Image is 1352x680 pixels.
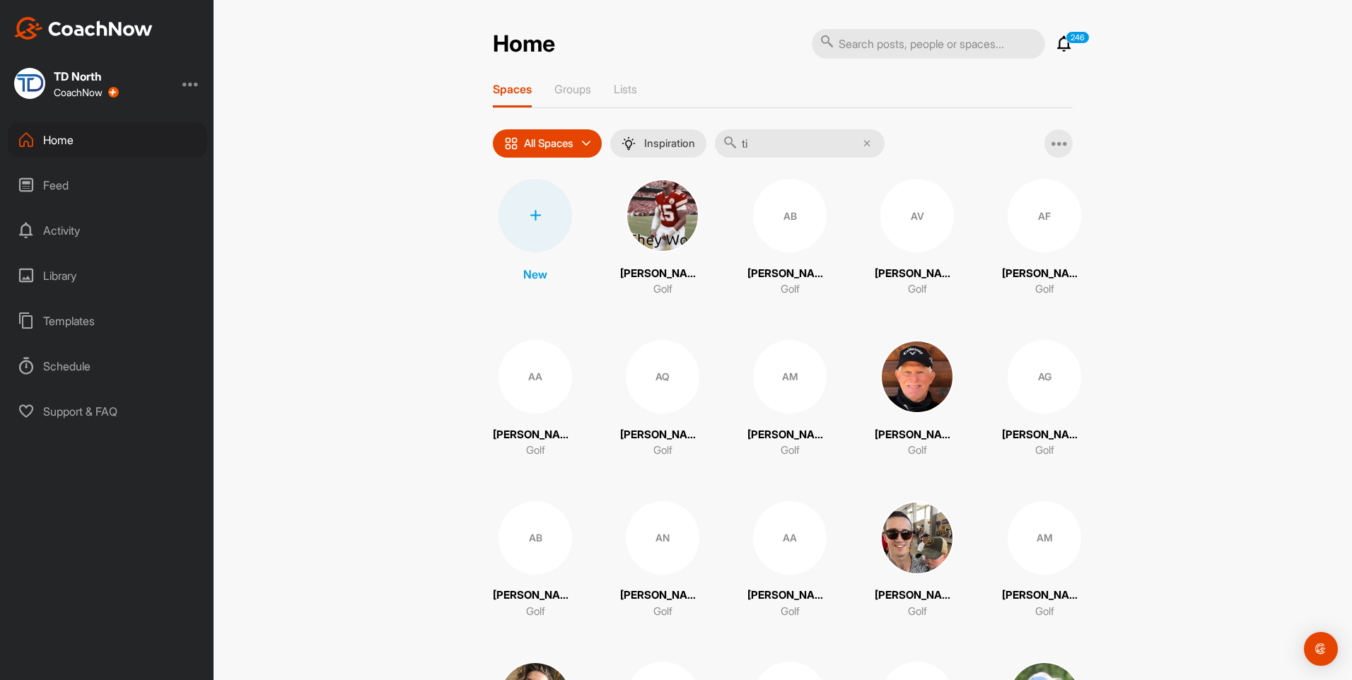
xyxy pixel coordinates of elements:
div: AQ [626,340,699,414]
a: AM[PERSON_NAME]Golf [1002,501,1087,620]
div: AG [1008,340,1081,414]
div: Templates [8,303,207,339]
div: Home [8,122,207,158]
p: Golf [1035,442,1054,459]
a: [PERSON_NAME]Golf [620,179,705,298]
div: CoachNow [54,87,119,98]
p: Golf [1035,281,1054,298]
div: Library [8,258,207,293]
a: AF[PERSON_NAME]Golf [1002,179,1087,298]
p: Golf [526,604,545,620]
div: AB [499,501,572,575]
p: [PERSON_NAME] [620,266,705,282]
p: [PERSON_NAME] [620,427,705,443]
p: [PERSON_NAME] [1002,587,1087,604]
a: [PERSON_NAME]Golf [875,340,960,459]
img: menuIcon [622,136,636,151]
div: AA [753,501,827,575]
div: Support & FAQ [8,394,207,429]
p: Golf [526,442,545,459]
p: [PERSON_NAME] [1002,266,1087,282]
a: AA[PERSON_NAME]Golf [493,340,578,459]
input: Search posts, people or spaces... [812,29,1045,59]
p: All Spaces [524,138,573,149]
div: AM [1008,501,1081,575]
div: AM [753,340,827,414]
div: Schedule [8,348,207,384]
div: Open Intercom Messenger [1304,632,1338,666]
div: AV [880,179,954,252]
img: square_47e2d358829e2cf4792374952dacdaf3.jpg [626,179,699,252]
p: Golf [781,442,800,459]
p: [PERSON_NAME] [875,587,960,604]
p: [PERSON_NAME] [493,427,578,443]
a: [PERSON_NAME]Golf [875,501,960,620]
img: CoachNow [14,17,153,40]
a: AB[PERSON_NAME]Golf [493,501,578,620]
p: Golf [908,604,927,620]
p: [PERSON_NAME] [875,427,960,443]
p: [PERSON_NAME] [747,427,832,443]
a: AG[PERSON_NAME]Golf [1002,340,1087,459]
img: square_7e96bf6f1ed832dc50c9ef4227c9a09c.jpg [880,501,954,575]
p: Spaces [493,82,532,96]
a: AB[PERSON_NAME]Golf [747,179,832,298]
p: Golf [781,281,800,298]
p: Golf [908,442,927,459]
p: Golf [1035,604,1054,620]
p: [PERSON_NAME] [747,587,832,604]
p: [PERSON_NAME] [620,587,705,604]
p: Golf [908,281,927,298]
p: Groups [554,82,591,96]
h2: Home [493,30,555,58]
p: [PERSON_NAME] [493,587,578,604]
p: [PERSON_NAME] [875,266,960,282]
p: Golf [653,281,672,298]
img: icon [504,136,518,151]
p: New [523,266,547,283]
div: TD North [54,71,119,82]
input: Search... [715,129,885,158]
p: Lists [614,82,637,96]
a: AM[PERSON_NAME]Golf [747,340,832,459]
div: AA [499,340,572,414]
p: [PERSON_NAME] [1002,427,1087,443]
div: AF [1008,179,1081,252]
a: AN[PERSON_NAME]Golf [620,501,705,620]
p: Golf [781,604,800,620]
div: AB [753,179,827,252]
img: square_a2c626d8416b12200a2ebc46ed2e55fa.jpg [14,68,45,99]
p: Golf [653,442,672,459]
p: [PERSON_NAME] [747,266,832,282]
p: Golf [653,604,672,620]
div: Feed [8,168,207,203]
div: Activity [8,213,207,248]
img: square_8f70394581506c3bcc207479950997d6.jpg [880,340,954,414]
a: AQ[PERSON_NAME]Golf [620,340,705,459]
a: AA[PERSON_NAME]Golf [747,501,832,620]
p: 246 [1066,31,1090,44]
a: AV[PERSON_NAME]Golf [875,179,960,298]
div: AN [626,501,699,575]
p: Inspiration [644,138,695,149]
